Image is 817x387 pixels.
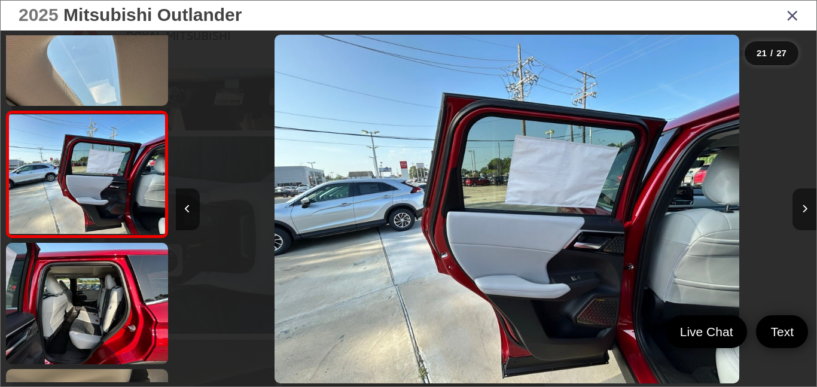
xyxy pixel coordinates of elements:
[176,188,200,230] button: Previous image
[757,48,767,58] span: 21
[776,48,786,58] span: 27
[275,35,739,383] img: 2025 Mitsubishi Outlander SE
[764,324,800,340] span: Text
[786,7,798,23] i: Close gallery
[4,242,169,365] img: 2025 Mitsubishi Outlander SE
[792,188,816,230] button: Next image
[666,315,748,348] a: Live Chat
[7,115,166,234] img: 2025 Mitsubishi Outlander SE
[769,49,774,57] span: /
[63,5,242,25] span: Mitsubishi Outlander
[19,5,59,25] span: 2025
[674,324,739,340] span: Live Chat
[756,315,808,348] a: Text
